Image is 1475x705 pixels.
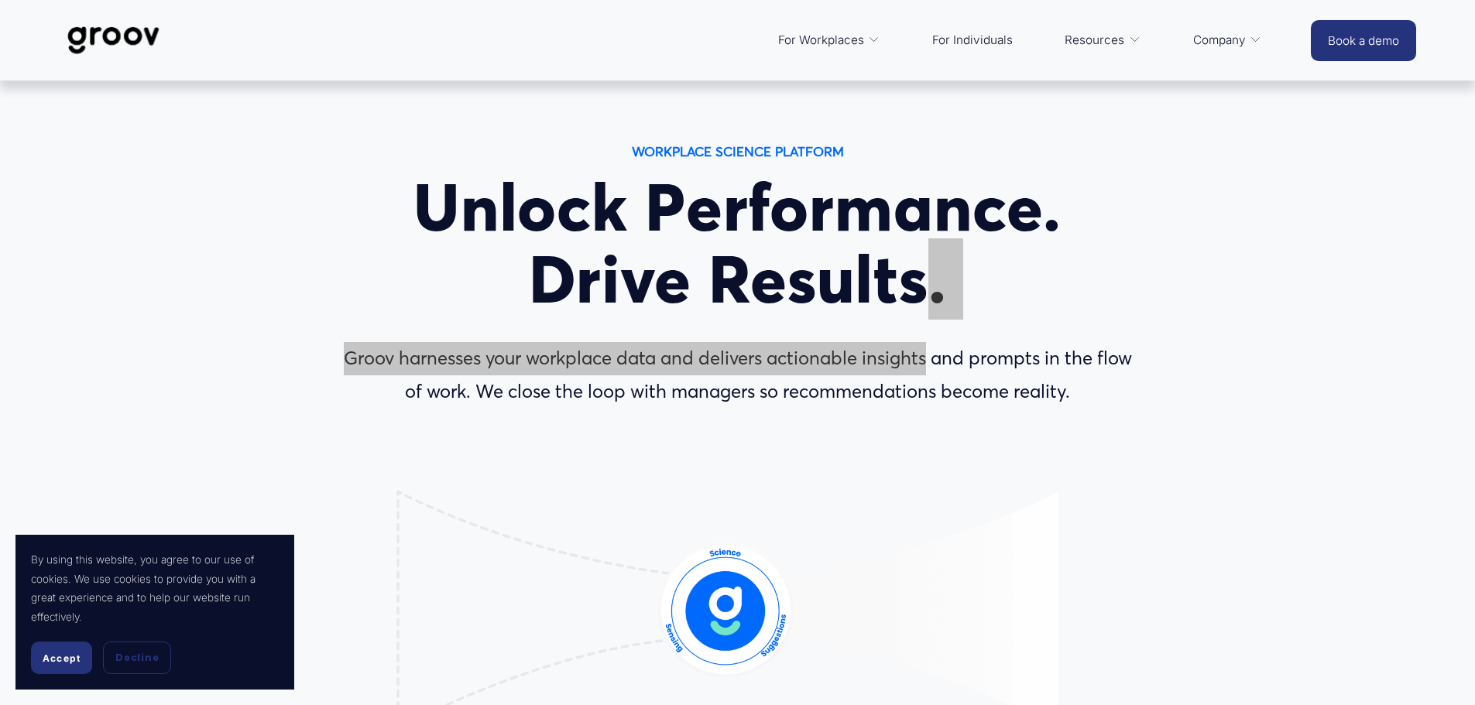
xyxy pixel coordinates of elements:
p: By using this website, you agree to our use of cookies. We use cookies to provide you with a grea... [31,550,279,626]
span: Decline [115,651,159,665]
a: folder dropdown [770,22,888,59]
span: Resources [1065,29,1124,51]
a: folder dropdown [1185,22,1270,59]
p: Groov harnesses your workplace data and delivers actionable insights and prompts in the flow of w... [333,342,1143,409]
strong: WORKPLACE SCIENCE PLATFORM [632,143,844,159]
span: For Workplaces [778,29,864,51]
button: Decline [103,642,171,674]
span: Accept [43,652,81,664]
span: Company [1193,29,1246,51]
a: Book a demo [1311,20,1416,61]
section: Cookie banner [15,535,294,690]
a: For Individuals [924,22,1020,59]
h1: Unlock Performance. Drive Results. [333,172,1143,316]
a: folder dropdown [1057,22,1148,59]
img: Groov | Workplace Science Platform | Unlock Performance | Drive Results [59,15,168,66]
button: Accept [31,642,92,674]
